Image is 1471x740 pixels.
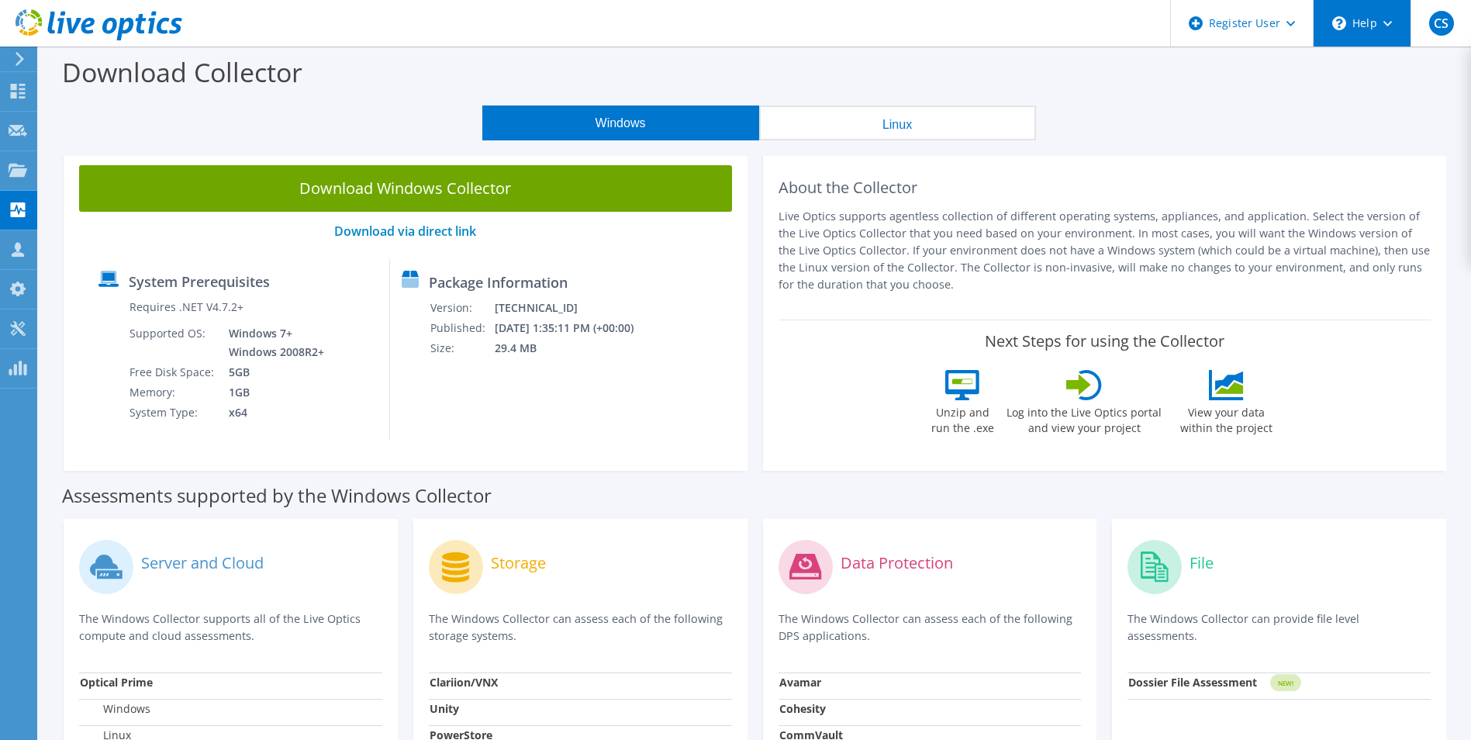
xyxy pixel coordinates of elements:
[1332,16,1346,30] svg: \n
[494,298,654,318] td: [TECHNICAL_ID]
[779,675,821,690] strong: Avamar
[494,318,654,338] td: [DATE] 1:35:11 PM (+00:00)
[759,105,1036,140] button: Linux
[141,555,264,571] label: Server and Cloud
[482,105,759,140] button: Windows
[779,208,1431,293] p: Live Optics supports agentless collection of different operating systems, appliances, and applica...
[1278,679,1293,687] tspan: NEW!
[430,675,498,690] strong: Clariion/VNX
[494,338,654,358] td: 29.4 MB
[334,223,476,240] a: Download via direct link
[985,332,1224,351] label: Next Steps for using the Collector
[217,403,327,423] td: x64
[1190,555,1214,571] label: File
[430,318,494,338] td: Published:
[1006,400,1162,436] label: Log into the Live Optics portal and view your project
[927,400,998,436] label: Unzip and run the .exe
[217,323,327,362] td: Windows 7+ Windows 2008R2+
[79,610,382,645] p: The Windows Collector supports all of the Live Optics compute and cloud assessments.
[1170,400,1282,436] label: View your data within the project
[129,403,217,423] td: System Type:
[129,382,217,403] td: Memory:
[841,555,953,571] label: Data Protection
[430,338,494,358] td: Size:
[430,298,494,318] td: Version:
[79,165,732,212] a: Download Windows Collector
[430,701,459,716] strong: Unity
[80,701,150,717] label: Windows
[1127,610,1431,645] p: The Windows Collector can provide file level assessments.
[129,323,217,362] td: Supported OS:
[779,610,1082,645] p: The Windows Collector can assess each of the following DPS applications.
[429,275,568,290] label: Package Information
[779,701,826,716] strong: Cohesity
[1128,675,1257,690] strong: Dossier File Assessment
[491,555,546,571] label: Storage
[217,362,327,382] td: 5GB
[129,274,270,289] label: System Prerequisites
[429,610,732,645] p: The Windows Collector can assess each of the following storage systems.
[62,54,302,90] label: Download Collector
[129,299,243,315] label: Requires .NET V4.7.2+
[779,178,1431,197] h2: About the Collector
[1429,11,1454,36] span: CS
[129,362,217,382] td: Free Disk Space:
[80,675,153,690] strong: Optical Prime
[62,488,492,503] label: Assessments supported by the Windows Collector
[217,382,327,403] td: 1GB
